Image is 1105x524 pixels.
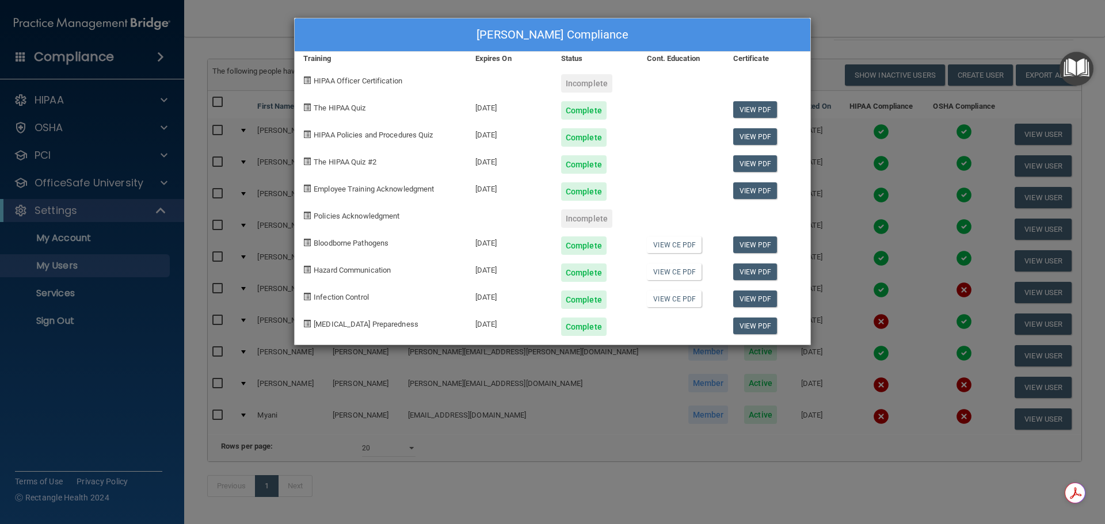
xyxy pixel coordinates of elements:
[467,255,552,282] div: [DATE]
[647,290,702,307] a: View CE PDF
[295,18,810,52] div: [PERSON_NAME] Compliance
[725,52,810,66] div: Certificate
[561,209,612,228] div: Incomplete
[467,52,552,66] div: Expires On
[552,52,638,66] div: Status
[1060,52,1093,86] button: Open Resource Center
[561,155,607,174] div: Complete
[467,228,552,255] div: [DATE]
[314,266,391,274] span: Hazard Communication
[561,74,612,93] div: Incomplete
[733,128,778,145] a: View PDF
[733,318,778,334] a: View PDF
[561,318,607,336] div: Complete
[467,309,552,336] div: [DATE]
[733,182,778,199] a: View PDF
[638,52,724,66] div: Cont. Education
[733,155,778,172] a: View PDF
[467,93,552,120] div: [DATE]
[314,239,388,247] span: Bloodborne Pathogens
[467,174,552,201] div: [DATE]
[561,263,607,282] div: Complete
[467,282,552,309] div: [DATE]
[561,128,607,147] div: Complete
[733,290,778,307] a: View PDF
[295,52,467,66] div: Training
[561,236,607,255] div: Complete
[733,263,778,280] a: View PDF
[314,185,434,193] span: Employee Training Acknowledgment
[467,147,552,174] div: [DATE]
[561,101,607,120] div: Complete
[314,212,399,220] span: Policies Acknowledgment
[647,263,702,280] a: View CE PDF
[314,104,365,112] span: The HIPAA Quiz
[314,158,376,166] span: The HIPAA Quiz #2
[467,120,552,147] div: [DATE]
[733,101,778,118] a: View PDF
[733,236,778,253] a: View PDF
[561,290,607,309] div: Complete
[314,77,402,85] span: HIPAA Officer Certification
[314,320,418,328] span: [MEDICAL_DATA] Preparedness
[647,236,702,253] a: View CE PDF
[314,131,433,139] span: HIPAA Policies and Procedures Quiz
[314,293,369,301] span: Infection Control
[906,442,1091,488] iframe: Drift Widget Chat Controller
[561,182,607,201] div: Complete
